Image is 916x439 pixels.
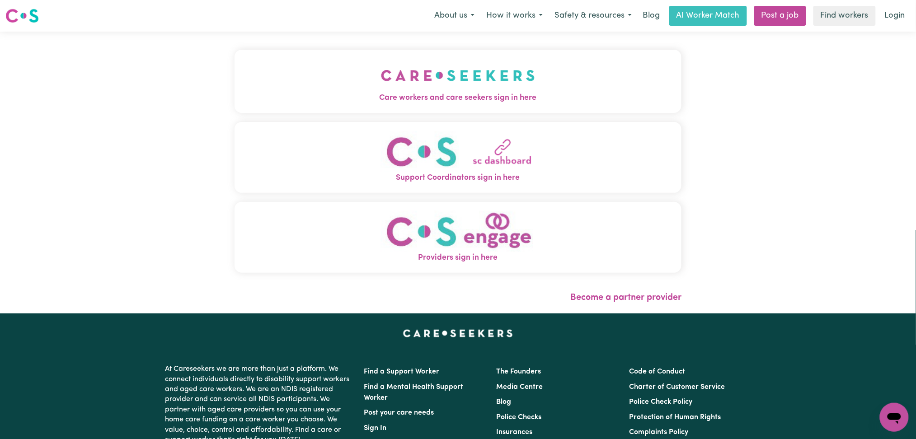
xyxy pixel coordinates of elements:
a: Blog [638,6,666,26]
a: The Founders [497,368,541,375]
img: Careseekers logo [5,8,39,24]
iframe: Button to launch messaging window [880,403,909,432]
a: Find a Mental Health Support Worker [364,383,464,402]
button: How it works [480,6,549,25]
a: Insurances [497,429,533,436]
a: Police Checks [497,414,542,421]
button: Providers sign in here [235,202,682,273]
a: Careseekers logo [5,5,39,26]
a: Protection of Human Rights [629,414,721,421]
span: Care workers and care seekers sign in here [235,92,682,104]
a: Media Centre [497,383,543,391]
a: Charter of Customer Service [629,383,725,391]
button: About us [428,6,480,25]
span: Providers sign in here [235,252,682,264]
button: Safety & resources [549,6,638,25]
span: Support Coordinators sign in here [235,172,682,184]
button: Support Coordinators sign in here [235,122,682,193]
a: Post your care needs [364,409,434,416]
a: AI Worker Match [669,6,747,26]
a: Complaints Policy [629,429,688,436]
a: Find a Support Worker [364,368,440,375]
a: Become a partner provider [570,293,681,302]
a: Sign In [364,425,387,432]
a: Blog [497,398,512,406]
button: Care workers and care seekers sign in here [235,50,682,113]
a: Police Check Policy [629,398,692,406]
a: Careseekers home page [403,330,513,337]
a: Find workers [813,6,876,26]
a: Post a job [754,6,806,26]
a: Code of Conduct [629,368,685,375]
a: Login [879,6,911,26]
